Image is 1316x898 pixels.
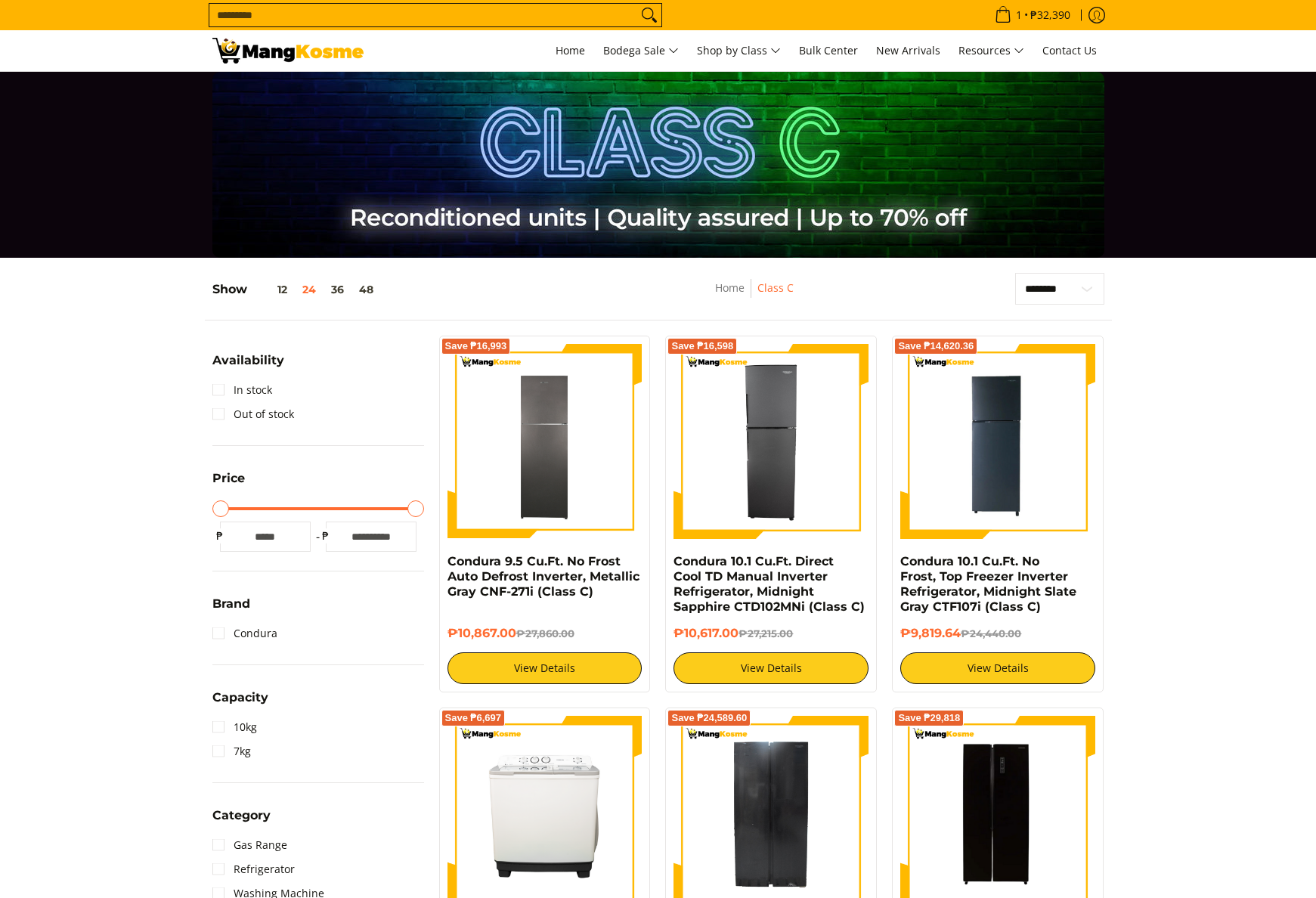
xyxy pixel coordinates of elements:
[596,30,686,71] a: Bodega Sale
[212,692,268,704] span: Capacity
[447,554,639,599] a: Condura 9.5 Cu.Ft. No Frost Auto Defrost Inverter, Metallic Gray CNF-271i (Class C)
[898,714,960,723] span: Save ₱29,818
[556,43,585,57] span: Home
[212,810,271,822] span: Category
[603,42,679,60] span: Bodega Sale
[212,282,381,297] h5: Show
[900,554,1076,614] a: Condura 10.1 Cu.Ft. No Frost, Top Freezer Inverter Refrigerator, Midnight Slate Gray CTF107i (Cla...
[445,342,507,351] span: Save ₱16,993
[379,30,1104,71] nav: Main Menu
[212,857,295,881] a: Refrigerator
[1035,30,1104,71] a: Contact Us
[1014,10,1024,20] span: 1
[673,344,869,539] img: Condura 10.1 Cu.Ft. Direct Cool TD Manual Inverter Refrigerator, Midnight Sapphire CTD102MNi (Cla...
[961,627,1021,639] del: ₱24,440.00
[951,30,1032,71] a: Resources
[958,42,1024,60] span: Resources
[548,30,593,71] a: Home
[212,38,364,63] img: Class C Home &amp; Business Appliances: Up to 70% Off l Mang Kosme
[212,598,250,610] span: Brand
[445,714,502,723] span: Save ₱6,697
[990,7,1075,23] span: •
[212,810,271,833] summary: Open
[212,355,284,378] summary: Open
[637,4,661,26] button: Search
[622,279,887,313] nav: Breadcrumbs
[697,42,781,60] span: Shop by Class
[247,283,295,296] button: 12
[212,378,272,402] a: In stock
[212,355,284,367] span: Availability
[869,30,948,71] a: New Arrivals
[447,652,643,684] a: View Details
[212,402,294,426] a: Out of stock
[212,472,245,485] span: Price
[351,283,381,296] button: 48
[212,528,228,543] span: ₱
[212,715,257,739] a: 10kg
[671,342,733,351] span: Save ₱16,598
[212,472,245,496] summary: Open
[212,833,287,857] a: Gas Range
[212,621,277,646] a: Condura
[900,652,1095,684] a: View Details
[295,283,324,296] button: 24
[1042,43,1097,57] span: Contact Us
[1028,10,1073,20] span: ₱32,390
[673,652,869,684] a: View Details
[898,342,974,351] span: Save ₱14,620.36
[212,692,268,715] summary: Open
[212,739,251,763] a: 7kg
[212,598,250,621] summary: Open
[900,626,1095,641] h6: ₱9,819.64
[673,626,869,641] h6: ₱10,617.00
[516,627,574,639] del: ₱27,860.00
[324,283,351,296] button: 36
[876,43,940,57] span: New Arrivals
[757,280,794,295] a: Class C
[673,554,865,614] a: Condura 10.1 Cu.Ft. Direct Cool TD Manual Inverter Refrigerator, Midnight Sapphire CTD102MNi (Cla...
[671,714,747,723] span: Save ₱24,589.60
[799,43,858,57] span: Bulk Center
[900,344,1095,539] img: Condura 10.1 Cu.Ft. No Frost, Top Freezer Inverter Refrigerator, Midnight Slate Gray CTF107i (Cla...
[689,30,788,71] a: Shop by Class
[318,528,333,543] span: ₱
[715,280,745,295] a: Home
[791,30,865,71] a: Bulk Center
[447,626,643,641] h6: ₱10,867.00
[739,627,793,639] del: ₱27,215.00
[447,344,643,539] img: Condura 9.5 Cu.Ft. No Frost Auto Defrost Inverter, Metallic Gray CNF-271i (Class C)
